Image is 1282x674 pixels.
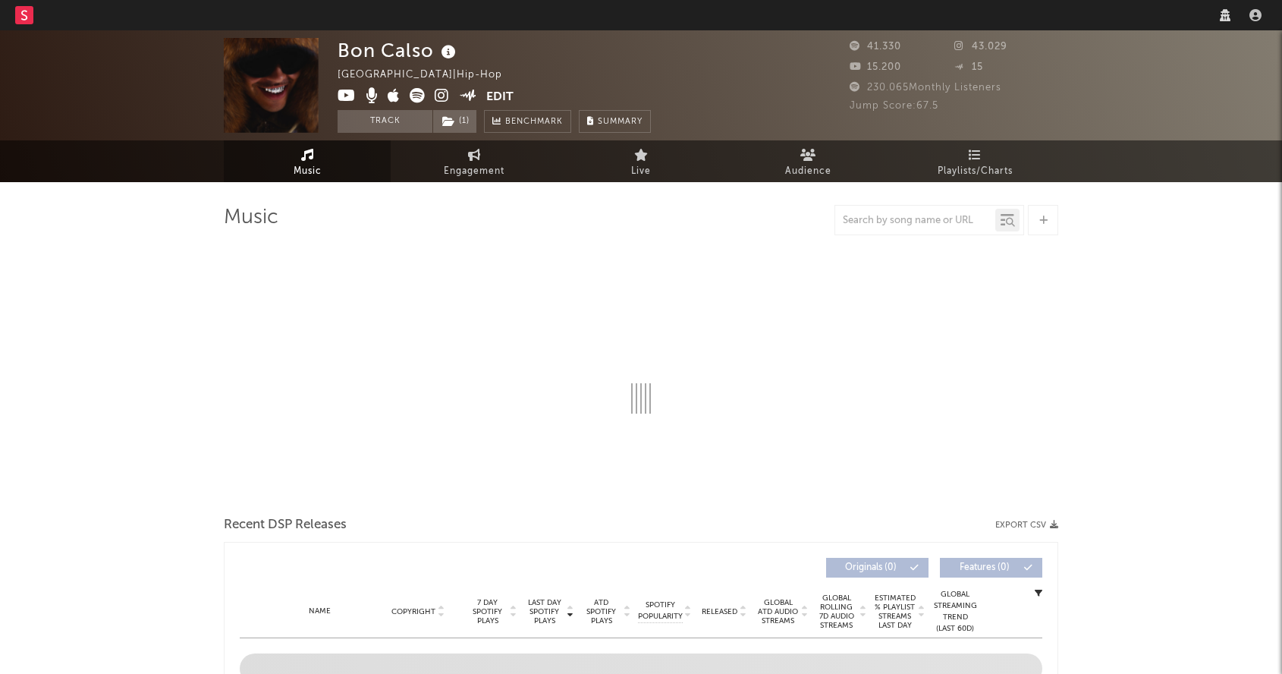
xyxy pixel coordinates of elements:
[505,113,563,131] span: Benchmark
[836,563,906,572] span: Originals ( 0 )
[391,140,558,182] a: Engagement
[524,598,564,625] span: Last Day Spotify Plays
[631,162,651,181] span: Live
[486,88,514,107] button: Edit
[850,83,1001,93] span: 230.065 Monthly Listeners
[338,66,520,84] div: [GEOGRAPHIC_DATA] | Hip-Hop
[432,110,477,133] span: ( 1 )
[724,140,891,182] a: Audience
[270,606,369,617] div: Name
[579,110,651,133] button: Summary
[224,516,347,534] span: Recent DSP Releases
[338,38,460,63] div: Bon Calso
[850,62,901,72] span: 15.200
[484,110,571,133] a: Benchmark
[835,215,995,227] input: Search by song name or URL
[224,140,391,182] a: Music
[954,62,983,72] span: 15
[950,563,1020,572] span: Features ( 0 )
[433,110,476,133] button: (1)
[294,162,322,181] span: Music
[874,594,916,630] span: Estimated % Playlist Streams Last Day
[891,140,1058,182] a: Playlists/Charts
[558,140,724,182] a: Live
[638,600,683,622] span: Spotify Popularity
[391,607,435,616] span: Copyright
[938,162,1013,181] span: Playlists/Charts
[850,42,901,52] span: 41.330
[581,598,621,625] span: ATD Spotify Plays
[995,521,1058,530] button: Export CSV
[826,558,929,578] button: Originals(0)
[785,162,831,181] span: Audience
[850,101,938,111] span: Jump Score: 67.5
[467,598,507,625] span: 7 Day Spotify Plays
[444,162,504,181] span: Engagement
[338,110,432,133] button: Track
[757,598,799,625] span: Global ATD Audio Streams
[932,589,978,635] div: Global Streaming Trend (Last 60D)
[940,558,1042,578] button: Features(0)
[954,42,1007,52] span: 43.029
[598,118,643,126] span: Summary
[815,594,857,630] span: Global Rolling 7D Audio Streams
[702,607,737,616] span: Released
